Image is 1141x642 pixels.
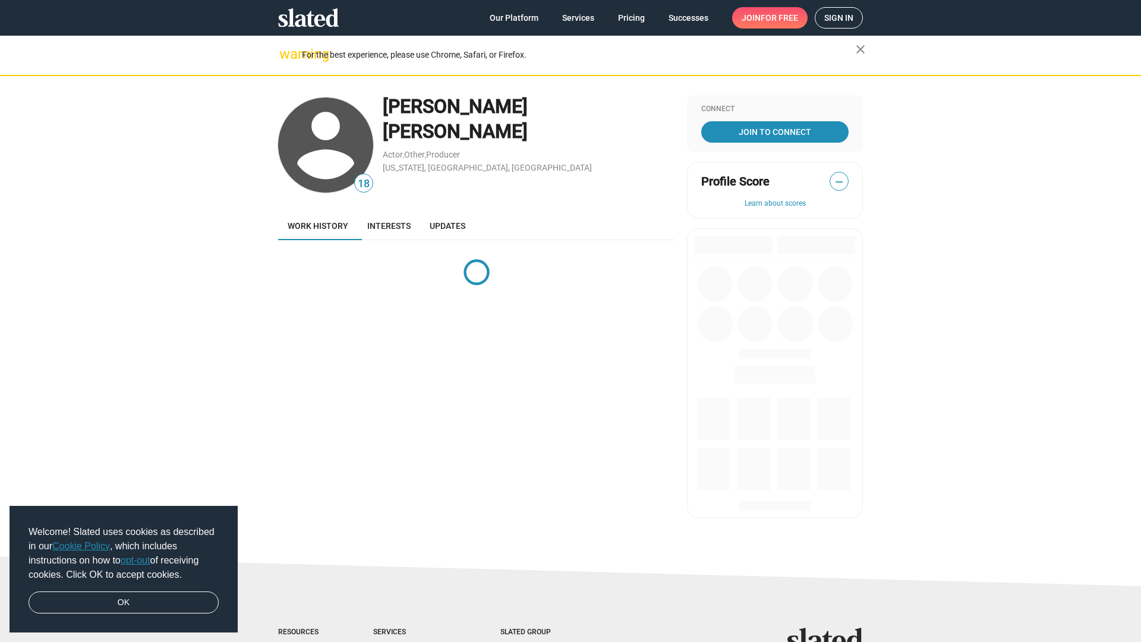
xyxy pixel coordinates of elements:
span: Successes [669,7,708,29]
span: 18 [355,176,373,192]
a: Cookie Policy [52,541,110,551]
div: cookieconsent [10,506,238,633]
span: Pricing [618,7,645,29]
span: Updates [430,221,465,231]
div: [PERSON_NAME] [PERSON_NAME] [383,94,675,144]
a: Services [553,7,604,29]
a: Other [404,150,425,159]
a: opt-out [121,555,150,565]
span: Join [742,7,798,29]
a: Updates [420,212,475,240]
span: Welcome! Slated uses cookies as described in our , which includes instructions on how to of recei... [29,525,219,582]
button: Learn about scores [701,199,849,209]
mat-icon: close [853,42,868,56]
a: Interests [358,212,420,240]
a: Successes [659,7,718,29]
span: Services [562,7,594,29]
div: Connect [701,105,849,114]
div: Slated Group [500,628,581,637]
a: dismiss cookie message [29,591,219,614]
span: Interests [367,221,411,231]
div: Resources [278,628,326,637]
mat-icon: warning [279,47,294,61]
span: — [830,174,848,190]
a: [US_STATE], [GEOGRAPHIC_DATA], [GEOGRAPHIC_DATA] [383,163,592,172]
span: Profile Score [701,174,770,190]
span: Our Platform [490,7,538,29]
div: Services [373,628,453,637]
a: Producer [426,150,460,159]
div: For the best experience, please use Chrome, Safari, or Firefox. [302,47,856,63]
span: , [403,152,404,159]
a: Pricing [609,7,654,29]
span: Join To Connect [704,121,846,143]
span: Sign in [824,8,853,28]
span: , [425,152,426,159]
a: Join To Connect [701,121,849,143]
a: Work history [278,212,358,240]
span: for free [761,7,798,29]
a: Joinfor free [732,7,808,29]
span: Work history [288,221,348,231]
a: Sign in [815,7,863,29]
a: Our Platform [480,7,548,29]
a: Actor [383,150,403,159]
